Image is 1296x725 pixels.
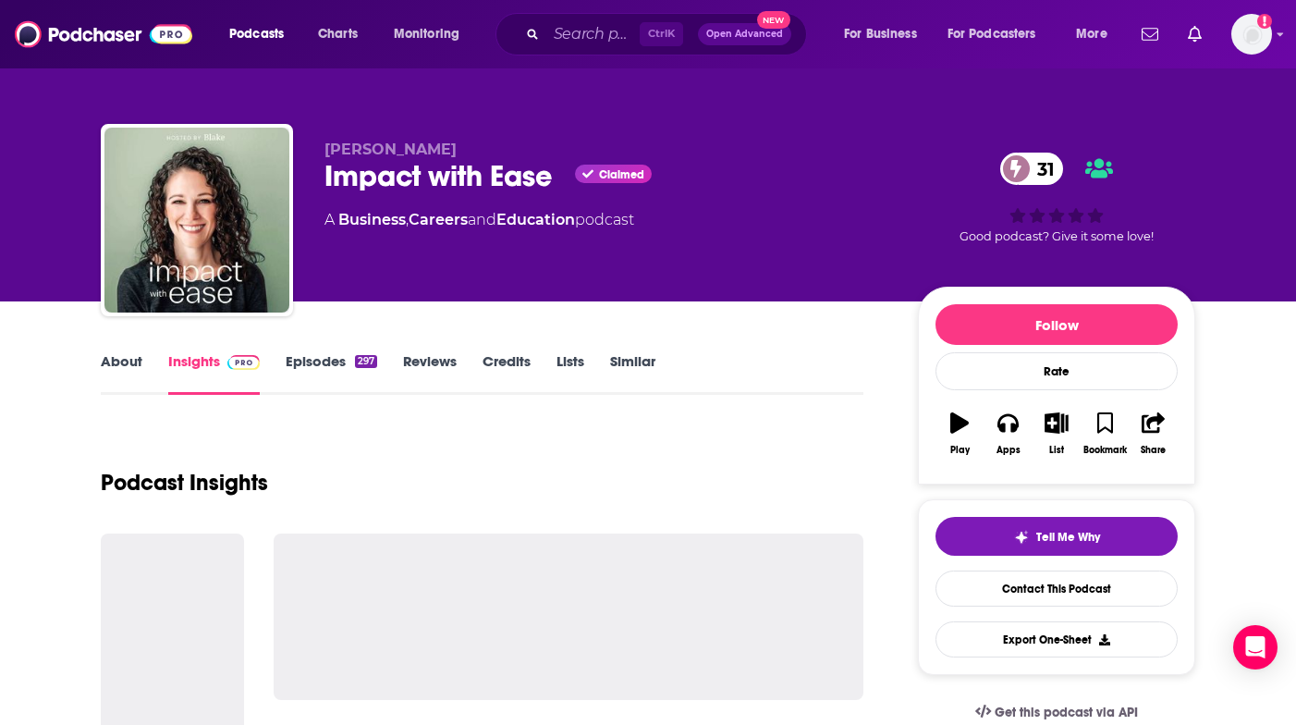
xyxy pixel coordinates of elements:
[324,141,457,158] span: [PERSON_NAME]
[496,211,575,228] a: Education
[483,352,531,395] a: Credits
[513,13,825,55] div: Search podcasts, credits, & more...
[15,17,192,52] img: Podchaser - Follow, Share and Rate Podcasts
[409,211,468,228] a: Careers
[1083,445,1127,456] div: Bookmark
[1231,14,1272,55] img: User Profile
[355,355,377,368] div: 297
[546,19,640,49] input: Search podcasts, credits, & more...
[831,19,940,49] button: open menu
[104,128,289,313] img: Impact with Ease
[406,211,409,228] span: ,
[229,21,284,47] span: Podcasts
[306,19,369,49] a: Charts
[556,352,584,395] a: Lists
[844,21,917,47] span: For Business
[227,355,260,370] img: Podchaser Pro
[960,229,1154,243] span: Good podcast? Give it some love!
[935,621,1178,657] button: Export One-Sheet
[1257,14,1272,29] svg: Add a profile image
[757,11,790,29] span: New
[935,571,1178,607] a: Contact This Podcast
[1134,18,1166,50] a: Show notifications dropdown
[1130,400,1178,467] button: Share
[1231,14,1272,55] span: Logged in as megcassidy
[1231,14,1272,55] button: Show profile menu
[948,21,1036,47] span: For Podcasters
[1014,530,1029,545] img: tell me why sparkle
[996,445,1021,456] div: Apps
[599,170,644,179] span: Claimed
[1233,625,1278,670] div: Open Intercom Messenger
[1076,21,1107,47] span: More
[935,517,1178,556] button: tell me why sparkleTell Me Why
[1019,153,1064,185] span: 31
[338,211,406,228] a: Business
[286,352,377,395] a: Episodes297
[984,400,1032,467] button: Apps
[101,352,142,395] a: About
[168,352,260,395] a: InsightsPodchaser Pro
[394,21,459,47] span: Monitoring
[403,352,457,395] a: Reviews
[468,211,496,228] span: and
[1081,400,1129,467] button: Bookmark
[324,209,634,231] div: A podcast
[318,21,358,47] span: Charts
[1180,18,1209,50] a: Show notifications dropdown
[935,304,1178,345] button: Follow
[950,445,970,456] div: Play
[995,705,1138,720] span: Get this podcast via API
[640,22,683,46] span: Ctrl K
[698,23,791,45] button: Open AdvancedNew
[918,141,1195,255] div: 31Good podcast? Give it some love!
[1000,153,1064,185] a: 31
[216,19,308,49] button: open menu
[1033,400,1081,467] button: List
[706,30,783,39] span: Open Advanced
[1063,19,1131,49] button: open menu
[935,19,1063,49] button: open menu
[1049,445,1064,456] div: List
[935,352,1178,390] div: Rate
[1141,445,1166,456] div: Share
[381,19,483,49] button: open menu
[101,469,268,497] h1: Podcast Insights
[935,400,984,467] button: Play
[610,352,655,395] a: Similar
[1036,530,1100,545] span: Tell Me Why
